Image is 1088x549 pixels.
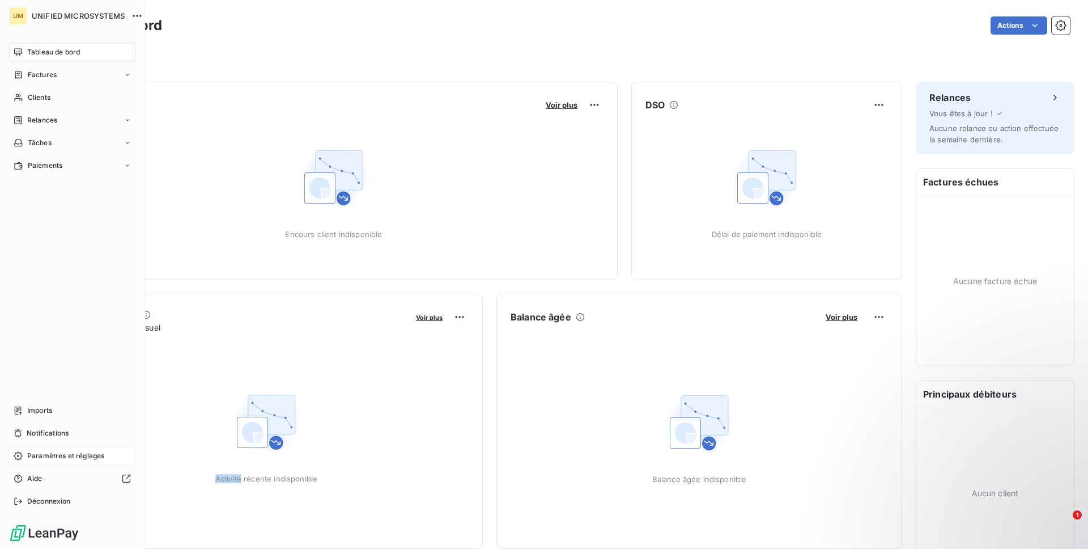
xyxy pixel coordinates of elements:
[64,322,408,333] span: Chiffre d'affaires mensuel
[991,16,1047,35] button: Actions
[861,439,1088,518] iframe: Intercom notifications message
[663,386,736,459] img: Empty state
[712,230,822,239] span: Délai de paiement indisponible
[27,428,69,438] span: Notifications
[28,161,62,171] span: Paiements
[1049,510,1077,538] iframe: Intercom live chat
[413,312,446,322] button: Voir plus
[27,406,52,416] span: Imports
[916,168,1074,196] h6: Factures échues
[826,312,857,322] span: Voir plus
[9,7,27,25] div: UM
[652,475,747,484] span: Balance âgée indisponible
[28,70,57,80] span: Factures
[546,100,577,109] span: Voir plus
[9,470,135,488] a: Aide
[285,230,382,239] span: Encours client indisponible
[27,47,80,57] span: Tableau de bord
[730,141,803,214] img: Empty state
[297,141,370,214] img: Empty state
[929,124,1059,144] span: Aucune relance ou action effectuée la semaine dernière.
[645,98,665,112] h6: DSO
[929,91,971,104] h6: Relances
[822,312,861,322] button: Voir plus
[28,138,52,148] span: Tâches
[416,314,443,322] span: Voir plus
[1073,510,1082,520] span: 1
[542,100,581,110] button: Voir plus
[215,474,317,483] span: Activité récente indisponible
[929,109,993,118] span: Vous êtes à jour !
[27,451,104,461] span: Paramètres et réglages
[916,381,1074,408] h6: Principaux débiteurs
[511,310,571,324] h6: Balance âgée
[230,386,303,458] img: Empty state
[27,496,71,506] span: Déconnexion
[9,524,79,542] img: Logo LeanPay
[28,92,50,103] span: Clients
[27,115,57,125] span: Relances
[27,474,42,484] span: Aide
[953,275,1037,287] span: Aucune facture échue
[32,11,125,20] span: UNIFIED MICROSYSTEMS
